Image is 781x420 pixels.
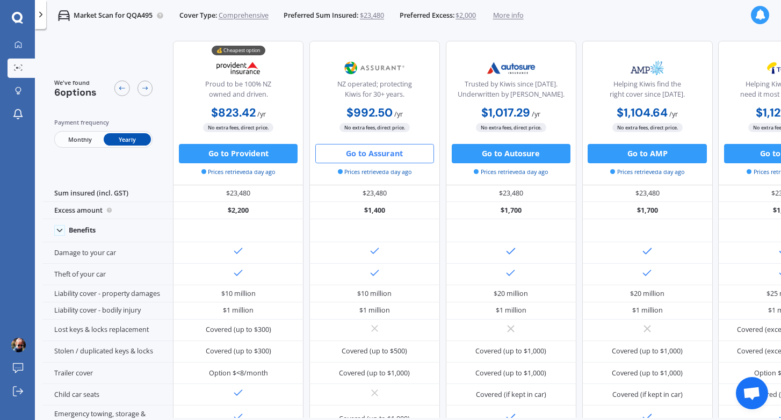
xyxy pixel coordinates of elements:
[359,306,390,315] div: $1 million
[610,168,684,176] span: Prices retrieved a day ago
[206,346,271,356] div: Covered (up to $300)
[203,123,273,132] span: No extra fees, direct price.
[201,168,276,176] span: Prices retrieved a day ago
[42,302,173,320] div: Liability cover - bodily injury
[612,346,683,356] div: Covered (up to $1,000)
[612,123,683,132] span: No extra fees, direct price.
[474,168,548,176] span: Prices retrieved a day ago
[394,110,403,119] span: / yr
[612,390,683,400] div: Covered (if kept in car)
[42,202,173,219] div: Excess amount
[42,285,173,302] div: Liability cover - property damages
[342,346,407,356] div: Covered (up to $500)
[400,11,454,20] span: Preferred Excess:
[736,377,768,409] a: Open chat
[317,79,431,104] div: NZ operated; protecting Kiwis for 30+ years.
[476,390,546,400] div: Covered (if kept in car)
[475,346,546,356] div: Covered (up to $1,000)
[446,202,576,219] div: $1,700
[532,110,540,119] span: / yr
[346,105,393,120] b: $992.50
[494,289,528,299] div: $20 million
[284,11,358,20] span: Preferred Sum Insured:
[360,11,384,20] span: $23,480
[54,86,97,99] span: 6 options
[343,56,407,80] img: Assurant.png
[42,384,173,405] div: Child car seats
[42,264,173,285] div: Theft of your car
[211,105,256,120] b: $823.42
[476,123,546,132] span: No extra fees, direct price.
[257,110,266,119] span: / yr
[496,306,526,315] div: $1 million
[446,185,576,202] div: $23,480
[221,289,256,299] div: $10 million
[173,185,303,202] div: $23,480
[309,202,440,219] div: $1,400
[179,11,217,20] span: Cover Type:
[630,289,664,299] div: $20 million
[616,56,679,80] img: AMP.webp
[54,78,97,87] span: We've found
[475,368,546,378] div: Covered (up to $1,000)
[11,338,26,352] img: c97630cd7004cb3bfa818e0e36254001
[669,110,678,119] span: / yr
[179,144,298,163] button: Go to Provident
[206,56,270,80] img: Provident.png
[479,56,543,80] img: Autosure.webp
[588,144,706,163] button: Go to AMP
[455,11,476,20] span: $2,000
[219,11,269,20] span: Comprehensive
[182,79,295,104] div: Proud to be 100% NZ owned and driven.
[42,185,173,202] div: Sum insured (incl. GST)
[223,306,254,315] div: $1 million
[454,79,568,104] div: Trusted by Kiwis since [DATE]. Underwritten by [PERSON_NAME].
[338,168,412,176] span: Prices retrieved a day ago
[42,320,173,341] div: Lost keys & locks replacement
[212,46,265,55] div: 💰 Cheapest option
[590,79,704,104] div: Helping Kiwis find the right cover since [DATE].
[42,242,173,264] div: Damage to your car
[56,133,103,146] span: Monthly
[617,105,668,120] b: $1,104.64
[582,202,713,219] div: $1,700
[339,368,410,378] div: Covered (up to $1,000)
[42,363,173,384] div: Trailer cover
[206,325,271,335] div: Covered (up to $300)
[582,185,713,202] div: $23,480
[315,144,434,163] button: Go to Assurant
[357,289,392,299] div: $10 million
[104,133,151,146] span: Yearly
[612,368,683,378] div: Covered (up to $1,000)
[42,341,173,363] div: Stolen / duplicated keys & locks
[74,11,153,20] p: Market Scan for QQA495
[339,123,410,132] span: No extra fees, direct price.
[58,10,70,21] img: car.f15378c7a67c060ca3f3.svg
[481,105,530,120] b: $1,017.29
[54,118,153,127] div: Payment frequency
[452,144,570,163] button: Go to Autosure
[173,202,303,219] div: $2,200
[69,226,96,235] div: Benefits
[632,306,663,315] div: $1 million
[309,185,440,202] div: $23,480
[493,11,524,20] span: More info
[209,368,268,378] div: Option $<8/month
